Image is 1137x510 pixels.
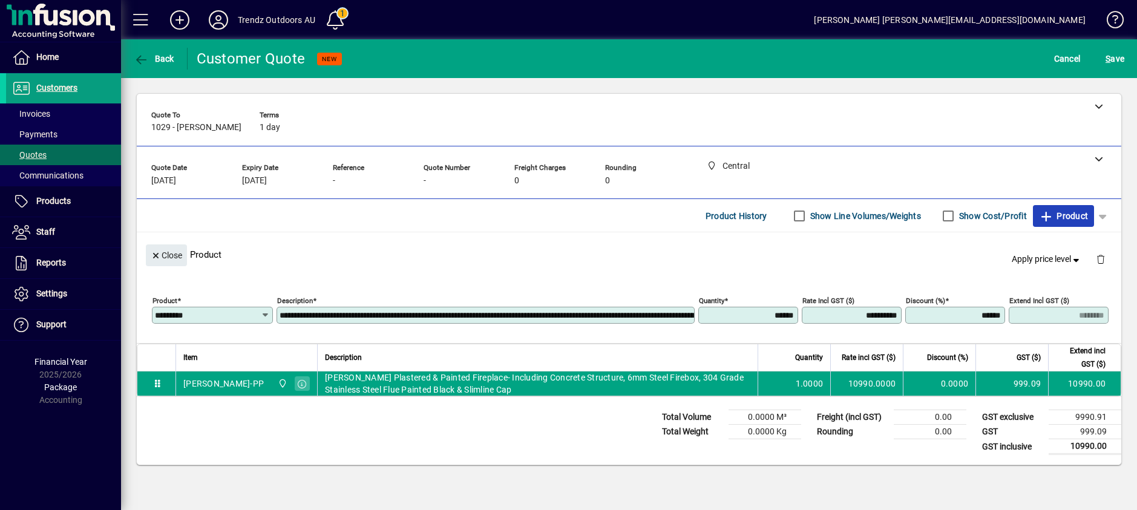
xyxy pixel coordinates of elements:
[260,123,280,132] span: 1 day
[424,176,426,186] span: -
[1098,2,1122,42] a: Knowledge Base
[199,9,238,31] button: Profile
[6,186,121,217] a: Products
[1049,425,1121,439] td: 999.09
[1106,54,1110,64] span: S
[183,351,198,364] span: Item
[12,109,50,119] span: Invoices
[36,227,55,237] span: Staff
[729,425,801,439] td: 0.0000 Kg
[1007,249,1087,270] button: Apply price level
[514,176,519,186] span: 0
[1103,48,1127,70] button: Save
[802,296,854,305] mat-label: Rate incl GST ($)
[6,165,121,186] a: Communications
[36,319,67,329] span: Support
[811,410,894,425] td: Freight (incl GST)
[656,410,729,425] td: Total Volume
[143,249,190,260] app-page-header-button: Close
[814,10,1086,30] div: [PERSON_NAME] [PERSON_NAME][EMAIL_ADDRESS][DOMAIN_NAME]
[808,210,921,222] label: Show Line Volumes/Weights
[842,351,896,364] span: Rate incl GST ($)
[927,351,968,364] span: Discount (%)
[12,171,84,180] span: Communications
[957,210,1027,222] label: Show Cost/Profit
[605,176,610,186] span: 0
[1009,296,1069,305] mat-label: Extend incl GST ($)
[36,52,59,62] span: Home
[151,176,176,186] span: [DATE]
[322,55,337,63] span: NEW
[121,48,188,70] app-page-header-button: Back
[1086,244,1115,273] button: Delete
[894,410,966,425] td: 0.00
[197,49,306,68] div: Customer Quote
[183,378,264,390] div: [PERSON_NAME]-PP
[151,246,182,266] span: Close
[6,145,121,165] a: Quotes
[36,258,66,267] span: Reports
[137,232,1121,276] div: Product
[36,196,71,206] span: Products
[1106,49,1124,68] span: ave
[44,382,77,392] span: Package
[795,351,823,364] span: Quantity
[976,439,1049,454] td: GST inclusive
[1012,253,1082,266] span: Apply price level
[1039,206,1088,226] span: Product
[238,10,315,30] div: Trendz Outdoors AU
[131,48,177,70] button: Back
[151,123,241,132] span: 1029 - [PERSON_NAME]
[811,425,894,439] td: Rounding
[1056,344,1106,371] span: Extend incl GST ($)
[1017,351,1041,364] span: GST ($)
[894,425,966,439] td: 0.00
[796,378,824,390] span: 1.0000
[6,42,121,73] a: Home
[275,377,289,390] span: Central
[975,371,1048,396] td: 999.09
[906,296,945,305] mat-label: Discount (%)
[6,103,121,124] a: Invoices
[838,378,896,390] div: 10990.0000
[1051,48,1084,70] button: Cancel
[656,425,729,439] td: Total Weight
[976,410,1049,425] td: GST exclusive
[277,296,313,305] mat-label: Description
[1048,371,1121,396] td: 10990.00
[1086,253,1115,264] app-page-header-button: Delete
[976,425,1049,439] td: GST
[333,176,335,186] span: -
[152,296,177,305] mat-label: Product
[6,279,121,309] a: Settings
[701,205,772,227] button: Product History
[1049,410,1121,425] td: 9990.91
[36,289,67,298] span: Settings
[12,150,47,160] span: Quotes
[34,357,87,367] span: Financial Year
[729,410,801,425] td: 0.0000 M³
[1054,49,1081,68] span: Cancel
[6,248,121,278] a: Reports
[134,54,174,64] span: Back
[325,371,750,396] span: [PERSON_NAME] Plastered & Painted Fireplace- Including Concrete Structure, 6mm Steel Firebox, 304...
[1049,439,1121,454] td: 10990.00
[903,371,975,396] td: 0.0000
[706,206,767,226] span: Product History
[6,217,121,247] a: Staff
[1033,205,1094,227] button: Product
[325,351,362,364] span: Description
[6,124,121,145] a: Payments
[6,310,121,340] a: Support
[699,296,724,305] mat-label: Quantity
[12,129,57,139] span: Payments
[160,9,199,31] button: Add
[36,83,77,93] span: Customers
[242,176,267,186] span: [DATE]
[146,244,187,266] button: Close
